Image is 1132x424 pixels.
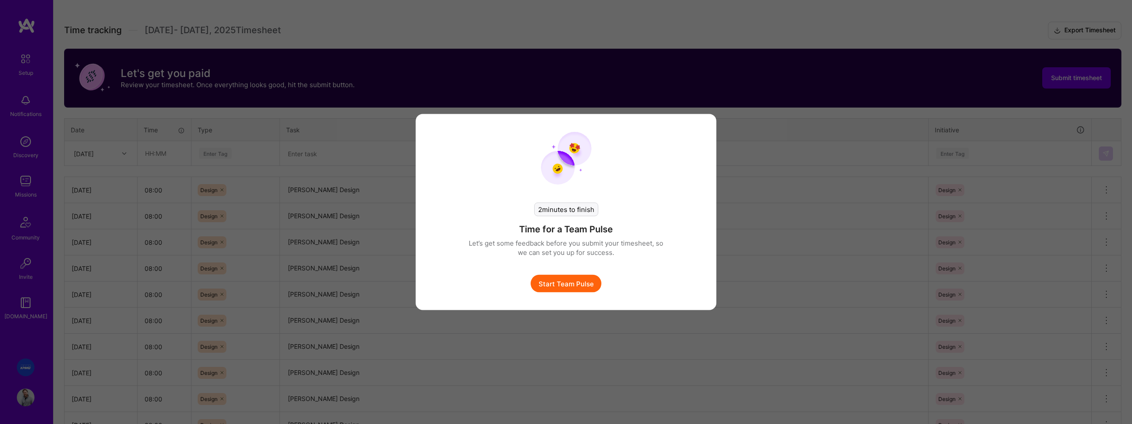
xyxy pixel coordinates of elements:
[541,132,592,185] img: team pulse start
[534,203,598,216] div: 2 minutes to finish
[519,224,613,235] h4: Time for a Team Pulse
[416,114,716,310] div: modal
[469,239,663,257] p: Let’s get some feedback before you submit your timesheet, so we can set you up for success.
[531,275,601,293] button: Start Team Pulse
